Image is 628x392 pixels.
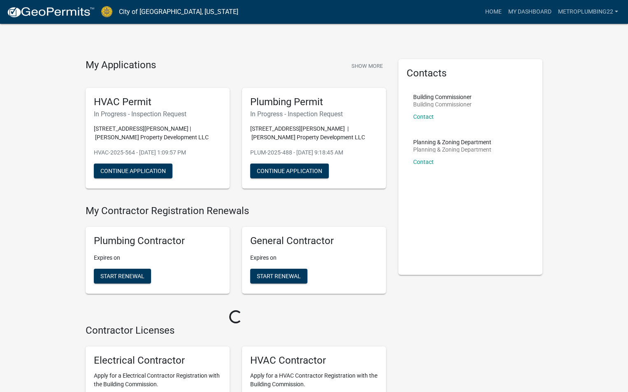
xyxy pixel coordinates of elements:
[250,96,378,108] h5: Plumbing Permit
[250,110,378,118] h6: In Progress - Inspection Request
[257,273,301,279] span: Start Renewal
[413,139,491,145] p: Planning & Zoning Department
[250,355,378,367] h5: HVAC Contractor
[94,235,221,247] h5: Plumbing Contractor
[86,325,386,337] h4: Contractor Licenses
[86,205,386,300] wm-registration-list-section: My Contractor Registration Renewals
[505,4,555,20] a: My Dashboard
[101,6,112,17] img: City of Jeffersonville, Indiana
[86,205,386,217] h4: My Contractor Registration Renewals
[94,269,151,284] button: Start Renewal
[94,355,221,367] h5: Electrical Contractor
[250,371,378,389] p: Apply for a HVAC Contractor Registration with the Building Commission.
[413,147,491,152] p: Planning & Zoning Department
[250,164,329,178] button: Continue Application
[407,67,534,79] h5: Contacts
[94,371,221,389] p: Apply for a Electrical Contractor Registration with the Building Commission.
[482,4,505,20] a: Home
[348,59,386,73] button: Show More
[94,254,221,262] p: Expires on
[555,4,621,20] a: metroplumbing22
[94,96,221,108] h5: HVAC Permit
[94,125,221,142] p: [STREET_ADDRESS][PERSON_NAME] | [PERSON_NAME] Property Development LLC
[94,148,221,157] p: HVAC-2025-564 - [DATE] 1:09:57 PM
[250,269,307,284] button: Start Renewal
[413,159,434,165] a: Contact
[250,148,378,157] p: PLUM-2025-488 - [DATE] 9:18:45 AM
[250,235,378,247] h5: General Contractor
[94,164,172,178] button: Continue Application
[250,254,378,262] p: Expires on
[413,101,472,107] p: Building Commissioner
[413,94,472,100] p: Building Commissioner
[86,59,156,71] h4: My Applications
[413,113,434,120] a: Contact
[100,273,144,279] span: Start Renewal
[94,110,221,118] h6: In Progress - Inspection Request
[119,5,238,19] a: City of [GEOGRAPHIC_DATA], [US_STATE]
[250,125,378,142] p: [STREET_ADDRESS][PERSON_NAME] | [PERSON_NAME] Property Development LLC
